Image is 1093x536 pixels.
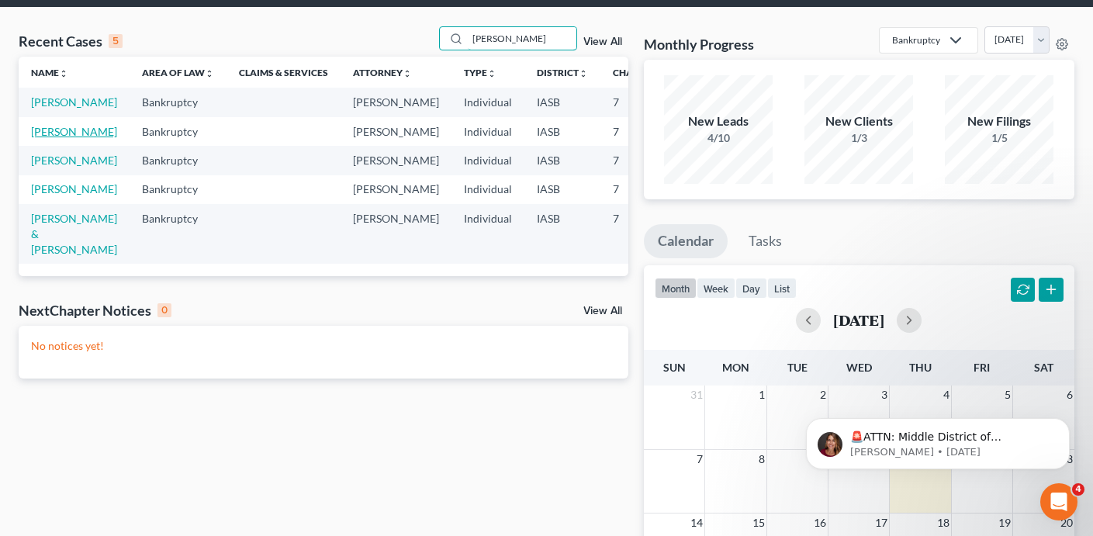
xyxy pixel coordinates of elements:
[767,278,797,299] button: list
[524,204,600,264] td: IASB
[600,117,678,146] td: 7
[451,88,524,116] td: Individual
[812,514,828,532] span: 16
[341,117,451,146] td: [PERSON_NAME]
[109,34,123,48] div: 5
[579,69,588,78] i: unfold_more
[524,88,600,116] td: IASB
[451,117,524,146] td: Individual
[130,117,227,146] td: Bankruptcy
[205,69,214,78] i: unfold_more
[130,88,227,116] td: Bankruptcy
[945,130,1053,146] div: 1/5
[751,514,766,532] span: 15
[59,69,68,78] i: unfold_more
[31,154,117,167] a: [PERSON_NAME]
[600,204,678,264] td: 7
[31,125,117,138] a: [PERSON_NAME]
[468,27,576,50] input: Search by name...
[697,278,735,299] button: week
[524,175,600,204] td: IASB
[1059,514,1074,532] span: 20
[600,146,678,175] td: 7
[892,33,940,47] div: Bankruptcy
[644,224,728,258] a: Calendar
[353,67,412,78] a: Attorneyunfold_more
[833,312,884,328] h2: [DATE]
[695,450,704,469] span: 7
[31,338,616,354] p: No notices yet!
[451,204,524,264] td: Individual
[974,361,990,374] span: Fri
[735,224,796,258] a: Tasks
[846,361,872,374] span: Wed
[583,306,622,316] a: View All
[757,386,766,404] span: 1
[130,146,227,175] td: Bankruptcy
[487,69,496,78] i: unfold_more
[537,67,588,78] a: Districtunfold_more
[909,361,932,374] span: Thu
[664,112,773,130] div: New Leads
[1034,361,1053,374] span: Sat
[783,386,1093,494] iframe: Intercom notifications message
[524,117,600,146] td: IASB
[735,278,767,299] button: day
[945,112,1053,130] div: New Filings
[655,278,697,299] button: month
[787,361,808,374] span: Tue
[130,204,227,264] td: Bankruptcy
[689,514,704,532] span: 14
[663,361,686,374] span: Sun
[613,67,666,78] a: Chapterunfold_more
[689,386,704,404] span: 31
[31,67,68,78] a: Nameunfold_more
[722,361,749,374] span: Mon
[31,182,117,195] a: [PERSON_NAME]
[804,112,913,130] div: New Clients
[524,146,600,175] td: IASB
[600,88,678,116] td: 7
[1072,483,1084,496] span: 4
[403,69,412,78] i: unfold_more
[130,175,227,204] td: Bankruptcy
[19,32,123,50] div: Recent Cases
[464,67,496,78] a: Typeunfold_more
[600,175,678,204] td: 7
[873,514,889,532] span: 17
[451,175,524,204] td: Individual
[804,130,913,146] div: 1/3
[227,57,341,88] th: Claims & Services
[936,514,951,532] span: 18
[31,212,117,256] a: [PERSON_NAME] & [PERSON_NAME]
[1040,483,1077,520] iframe: Intercom live chat
[583,36,622,47] a: View All
[997,514,1012,532] span: 19
[664,130,773,146] div: 4/10
[341,88,451,116] td: [PERSON_NAME]
[341,204,451,264] td: [PERSON_NAME]
[757,450,766,469] span: 8
[341,146,451,175] td: [PERSON_NAME]
[451,146,524,175] td: Individual
[31,95,117,109] a: [PERSON_NAME]
[341,175,451,204] td: [PERSON_NAME]
[19,301,171,320] div: NextChapter Notices
[157,303,171,317] div: 0
[142,67,214,78] a: Area of Lawunfold_more
[644,35,754,54] h3: Monthly Progress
